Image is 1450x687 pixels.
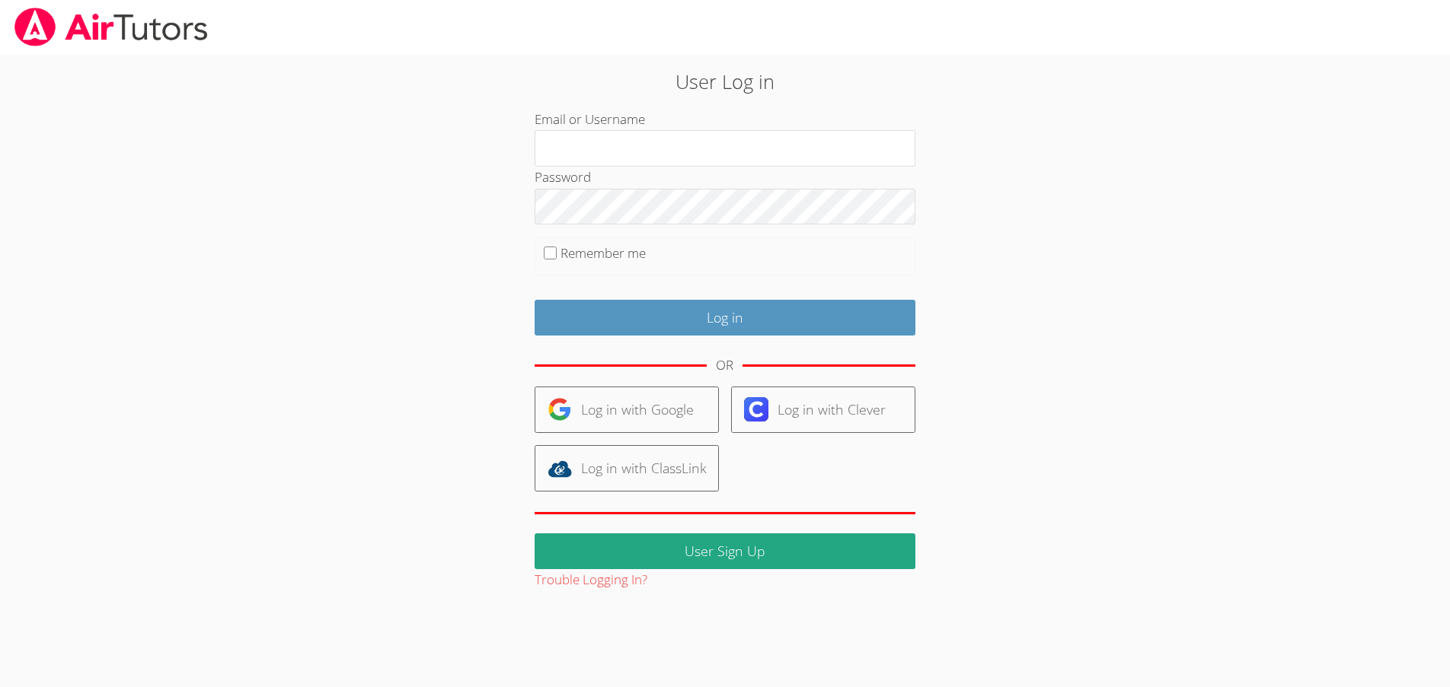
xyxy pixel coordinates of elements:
[535,569,647,591] button: Trouble Logging In?
[535,445,719,491] a: Log in with ClassLink
[535,533,915,569] a: User Sign Up
[334,67,1116,96] h2: User Log in
[548,397,572,421] img: google-logo-50288ca7cdecda66e5e0955fdab243c47b7ad437acaf1139b6f446037453330a.svg
[535,300,915,336] input: Log in
[535,168,591,186] label: Password
[731,386,915,433] a: Log in with Clever
[13,8,209,46] img: airtutors_banner-c4298cdbf04f3fff15de1276eac7730deb9818008684d7c2e4769d2f7ddbe033.png
[561,244,646,262] label: Remember me
[548,456,572,481] img: classlink-logo-d6bb404cc1216ec64c9a2012d9dc4662098be43eaf13dc465df04b49fa7ab582.svg
[535,110,645,128] label: Email or Username
[744,397,768,421] img: clever-logo-6eab21bc6e7a338710f1a6ff85c0baf02591cd810cc4098c63d3a4b26e2feb20.svg
[535,386,719,433] a: Log in with Google
[716,355,733,377] div: OR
